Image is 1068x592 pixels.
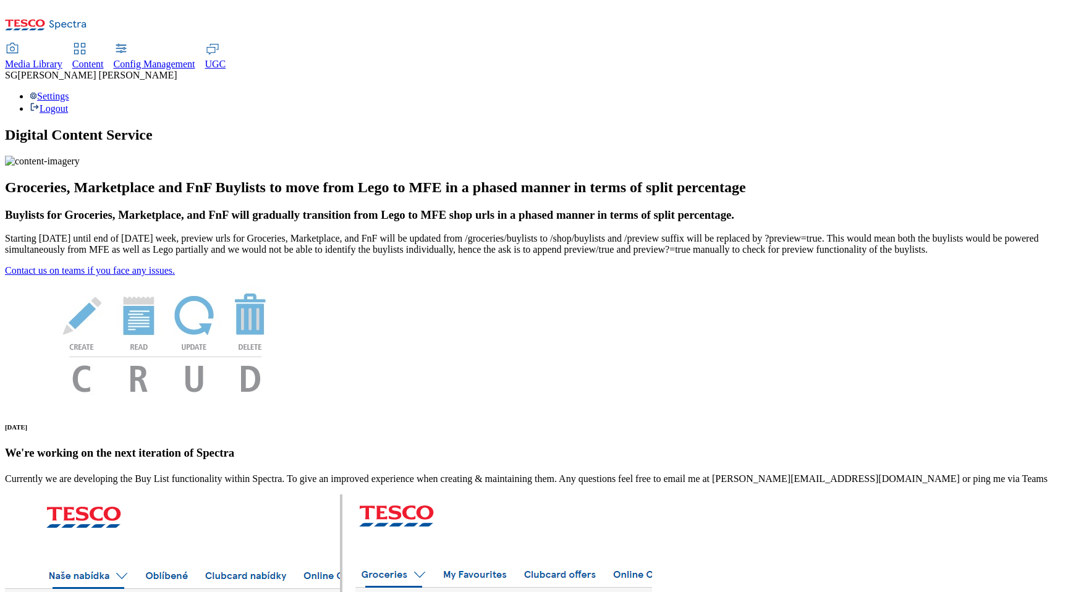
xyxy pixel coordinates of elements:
[5,44,62,70] a: Media Library
[5,446,1063,460] h3: We're working on the next iteration of Spectra
[5,276,326,405] img: News Image
[17,70,177,80] span: [PERSON_NAME] [PERSON_NAME]
[5,233,1063,255] p: Starting [DATE] until end of [DATE] week, preview urls for Groceries, Marketplace, and FnF will b...
[5,70,17,80] span: SG
[5,59,62,69] span: Media Library
[5,473,1063,484] p: Currently we are developing the Buy List functionality within Spectra. To give an improved experi...
[30,103,68,114] a: Logout
[5,179,1063,196] h2: Groceries, Marketplace and FnF Buylists to move from Lego to MFE in a phased manner in terms of s...
[205,44,226,70] a: UGC
[30,91,69,101] a: Settings
[114,44,195,70] a: Config Management
[5,423,1063,431] h6: [DATE]
[72,59,104,69] span: Content
[5,265,175,276] a: Contact us on teams if you face any issues.
[205,59,226,69] span: UGC
[5,208,1063,222] h3: Buylists for Groceries, Marketplace, and FnF will gradually transition from Lego to MFE shop urls...
[5,156,80,167] img: content-imagery
[72,44,104,70] a: Content
[5,127,1063,143] h1: Digital Content Service
[114,59,195,69] span: Config Management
